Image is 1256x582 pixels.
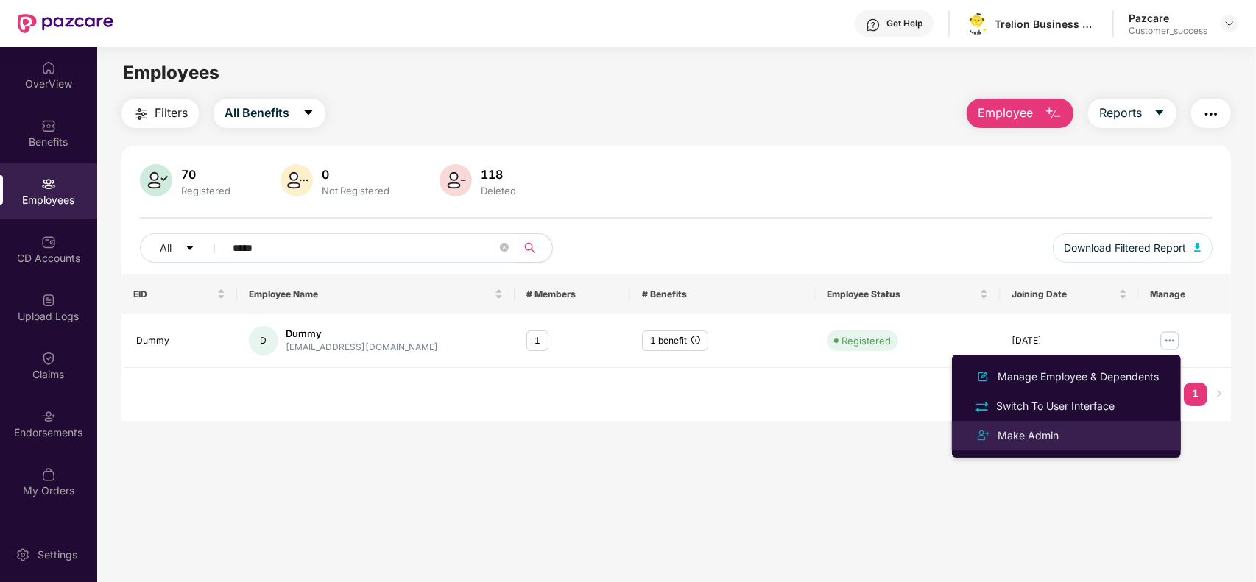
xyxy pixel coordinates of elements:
[478,185,519,196] div: Deleted
[185,243,195,255] span: caret-down
[993,398,1118,414] div: Switch To User Interface
[1154,107,1165,120] span: caret-down
[1184,383,1207,406] li: 1
[967,11,988,36] img: logo.png
[515,274,630,314] th: # Members
[136,334,225,348] div: Dummy
[160,240,172,256] span: All
[15,547,30,562] img: svg+xml;base64,PHN2ZyBpZD0iU2V0dGluZy0yMHgyMCIgeG1sbnM9Imh0dHA6Ly93d3cudzMub3JnLzIwMDAvc3ZnIiB3aW...
[121,274,237,314] th: EID
[286,341,438,355] div: [EMAIL_ADDRESS][DOMAIN_NAME]
[1012,288,1115,300] span: Joining Date
[866,18,881,32] img: svg+xml;base64,PHN2ZyBpZD0iSGVscC0zMngzMiIgeG1sbnM9Imh0dHA6Ly93d3cudzMub3JnLzIwMDAvc3ZnIiB3aWR0aD...
[1184,383,1207,405] a: 1
[286,327,438,341] div: Dummy
[1207,383,1231,406] button: right
[1202,105,1220,123] img: svg+xml;base64,PHN2ZyB4bWxucz0iaHR0cDovL3d3dy53My5vcmcvMjAwMC9zdmciIHdpZHRoPSIyNCIgaGVpZ2h0PSIyNC...
[995,17,1098,31] div: Trelion Business Solutions Private Limited
[978,104,1033,122] span: Employee
[516,242,545,254] span: search
[1129,25,1207,37] div: Customer_success
[630,274,815,314] th: # Benefits
[1224,18,1235,29] img: svg+xml;base64,PHN2ZyBpZD0iRHJvcGRvd24tMzJ4MzIiIHhtbG5zPSJodHRwOi8vd3d3LnczLm9yZy8yMDAwL3N2ZyIgd2...
[691,336,700,344] span: info-circle
[33,547,82,562] div: Settings
[642,330,708,352] div: 1 benefit
[225,104,289,122] span: All Benefits
[1207,383,1231,406] li: Next Page
[249,326,278,355] div: D
[886,18,922,29] div: Get Help
[1053,233,1213,263] button: Download Filtered Report
[133,105,150,123] img: svg+xml;base64,PHN2ZyB4bWxucz0iaHR0cDovL3d3dy53My5vcmcvMjAwMC9zdmciIHdpZHRoPSIyNCIgaGVpZ2h0PSIyNC...
[41,409,56,424] img: svg+xml;base64,PHN2ZyBpZD0iRW5kb3JzZW1lbnRzIiB4bWxucz0iaHR0cDovL3d3dy53My5vcmcvMjAwMC9zdmciIHdpZH...
[842,333,891,348] div: Registered
[500,243,509,252] span: close-circle
[440,164,472,196] img: svg+xml;base64,PHN2ZyB4bWxucz0iaHR0cDovL3d3dy53My5vcmcvMjAwMC9zdmciIHhtbG5zOnhsaW5rPSJodHRwOi8vd3...
[995,369,1162,385] div: Manage Employee & Dependents
[526,330,548,352] div: 1
[1000,274,1138,314] th: Joining Date
[974,399,990,415] img: svg+xml;base64,PHN2ZyB4bWxucz0iaHR0cDovL3d3dy53My5vcmcvMjAwMC9zdmciIHdpZHRoPSIyNCIgaGVpZ2h0PSIyNC...
[516,233,553,263] button: search
[1065,240,1187,256] span: Download Filtered Report
[140,164,172,196] img: svg+xml;base64,PHN2ZyB4bWxucz0iaHR0cDovL3d3dy53My5vcmcvMjAwMC9zdmciIHhtbG5zOnhsaW5rPSJodHRwOi8vd3...
[123,62,219,83] span: Employees
[133,288,214,300] span: EID
[1045,105,1062,123] img: svg+xml;base64,PHN2ZyB4bWxucz0iaHR0cDovL3d3dy53My5vcmcvMjAwMC9zdmciIHhtbG5zOnhsaW5rPSJodHRwOi8vd3...
[303,107,314,120] span: caret-down
[41,235,56,249] img: svg+xml;base64,PHN2ZyBpZD0iQ0RfQWNjb3VudHMiIGRhdGEtbmFtZT0iQ0QgQWNjb3VudHMiIHhtbG5zPSJodHRwOi8vd3...
[121,99,199,128] button: Filters
[319,167,392,182] div: 0
[815,274,1000,314] th: Employee Status
[18,14,113,33] img: New Pazcare Logo
[41,118,56,133] img: svg+xml;base64,PHN2ZyBpZD0iQmVuZWZpdHMiIHhtbG5zPSJodHRwOi8vd3d3LnczLm9yZy8yMDAwL3N2ZyIgd2lkdGg9Ij...
[249,288,492,300] span: Employee Name
[214,99,325,128] button: All Benefitscaret-down
[974,427,992,444] img: svg+xml;base64,PHN2ZyB4bWxucz0iaHR0cDovL3d3dy53My5vcmcvMjAwMC9zdmciIHdpZHRoPSIyNCIgaGVpZ2h0PSIyNC...
[1099,104,1142,122] span: Reports
[1215,389,1224,398] span: right
[319,185,392,196] div: Not Registered
[1012,334,1126,348] div: [DATE]
[41,60,56,75] img: svg+xml;base64,PHN2ZyBpZD0iSG9tZSIgeG1sbnM9Imh0dHA6Ly93d3cudzMub3JnLzIwMDAvc3ZnIiB3aWR0aD0iMjAiIG...
[140,233,230,263] button: Allcaret-down
[478,167,519,182] div: 118
[1139,274,1232,314] th: Manage
[41,177,56,191] img: svg+xml;base64,PHN2ZyBpZD0iRW1wbG95ZWVzIiB4bWxucz0iaHR0cDovL3d3dy53My5vcmcvMjAwMC9zdmciIHdpZHRoPS...
[500,241,509,255] span: close-circle
[967,99,1073,128] button: Employee
[281,164,313,196] img: svg+xml;base64,PHN2ZyB4bWxucz0iaHR0cDovL3d3dy53My5vcmcvMjAwMC9zdmciIHhtbG5zOnhsaW5rPSJodHRwOi8vd3...
[1158,329,1182,352] img: manageButton
[974,368,992,386] img: svg+xml;base64,PHN2ZyB4bWxucz0iaHR0cDovL3d3dy53My5vcmcvMjAwMC9zdmciIHhtbG5zOnhsaW5rPSJodHRwOi8vd3...
[155,104,188,122] span: Filters
[1194,243,1202,252] img: svg+xml;base64,PHN2ZyB4bWxucz0iaHR0cDovL3d3dy53My5vcmcvMjAwMC9zdmciIHhtbG5zOnhsaW5rPSJodHRwOi8vd3...
[178,167,233,182] div: 70
[995,427,1062,444] div: Make Admin
[1088,99,1176,128] button: Reportscaret-down
[41,467,56,482] img: svg+xml;base64,PHN2ZyBpZD0iTXlfT3JkZXJzIiBkYXRhLW5hbWU9Ik15IE9yZGVycyIgeG1sbnM9Imh0dHA6Ly93d3cudz...
[178,185,233,196] div: Registered
[827,288,977,300] span: Employee Status
[1129,11,1207,25] div: Pazcare
[237,274,515,314] th: Employee Name
[41,293,56,308] img: svg+xml;base64,PHN2ZyBpZD0iVXBsb2FkX0xvZ3MiIGRhdGEtbmFtZT0iVXBsb2FkIExvZ3MiIHhtbG5zPSJodHRwOi8vd3...
[41,351,56,366] img: svg+xml;base64,PHN2ZyBpZD0iQ2xhaW0iIHhtbG5zPSJodHRwOi8vd3d3LnczLm9yZy8yMDAwL3N2ZyIgd2lkdGg9IjIwIi...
